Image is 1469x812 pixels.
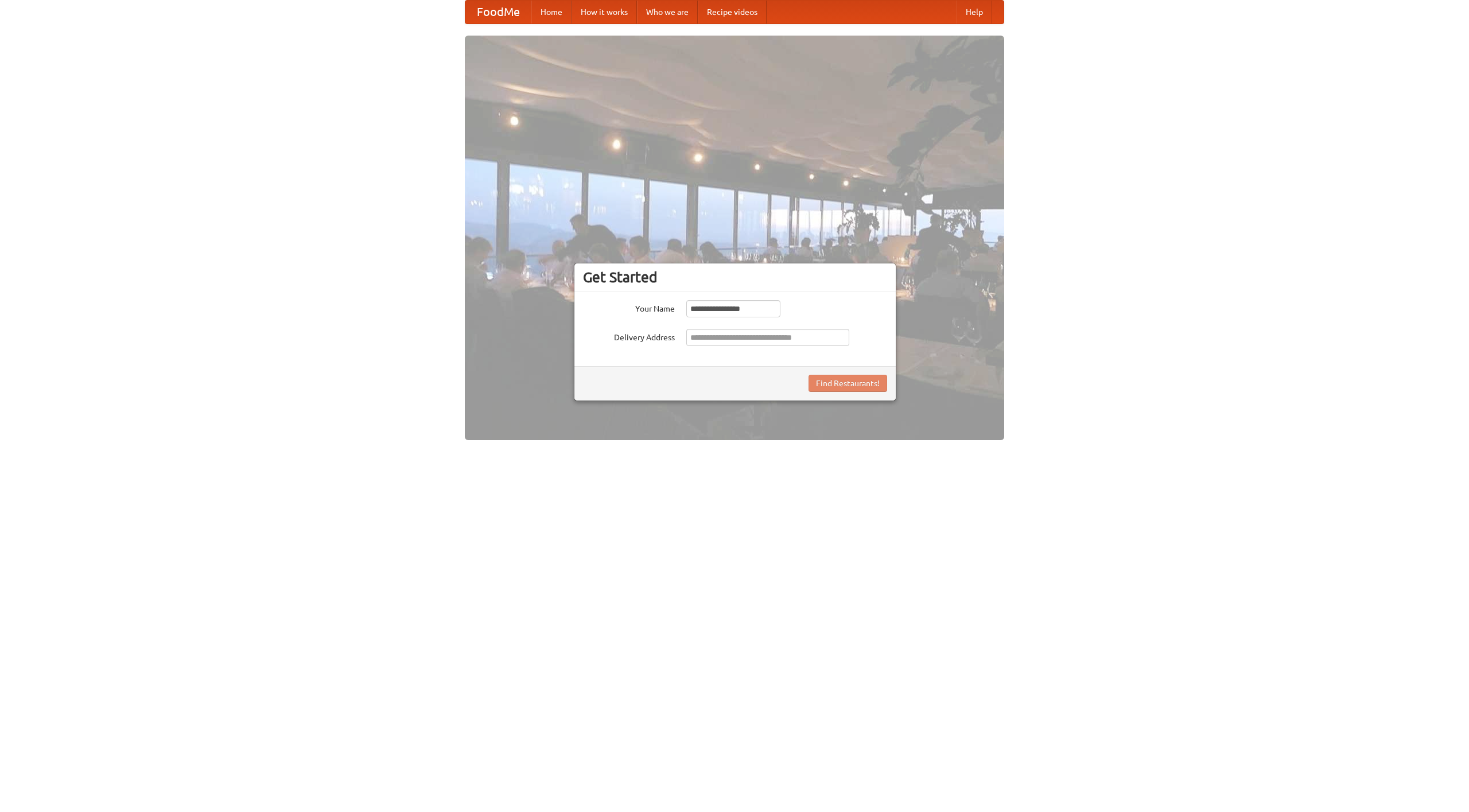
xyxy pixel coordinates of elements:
label: Delivery Address [583,329,675,343]
a: Help [957,1,992,24]
a: Who we are [637,1,698,24]
h3: Get Started [583,269,887,286]
a: How it works [572,1,637,24]
a: Recipe videos [698,1,767,24]
a: FoodMe [465,1,531,24]
label: Your Name [583,300,675,314]
a: Home [531,1,572,24]
button: Find Restaurants! [809,375,887,392]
